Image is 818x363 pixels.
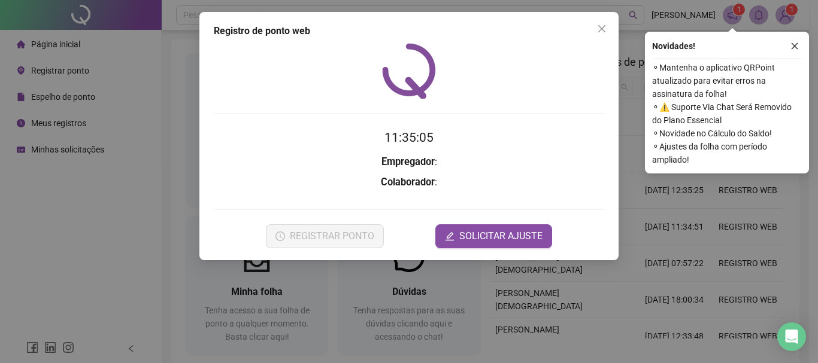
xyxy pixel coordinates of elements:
[266,224,384,248] button: REGISTRAR PONTO
[214,154,604,170] h3: :
[435,224,552,248] button: editSOLICITAR AJUSTE
[652,127,802,140] span: ⚬ Novidade no Cálculo do Saldo!
[777,322,806,351] div: Open Intercom Messenger
[652,140,802,166] span: ⚬ Ajustes da folha com período ampliado!
[381,176,435,188] strong: Colaborador
[384,130,434,145] time: 11:35:05
[382,43,436,99] img: QRPoint
[652,39,695,53] span: Novidades !
[381,156,435,167] strong: Empregador
[652,100,802,127] span: ⚬ ⚠️ Suporte Via Chat Será Removido do Plano Essencial
[790,42,799,50] span: close
[214,24,604,38] div: Registro de ponto web
[592,19,611,38] button: Close
[597,24,607,33] span: close
[652,61,802,100] span: ⚬ Mantenha o aplicativo QRPoint atualizado para evitar erros na assinatura da folha!
[459,229,543,243] span: SOLICITAR AJUSTE
[214,175,604,190] h3: :
[445,231,455,241] span: edit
